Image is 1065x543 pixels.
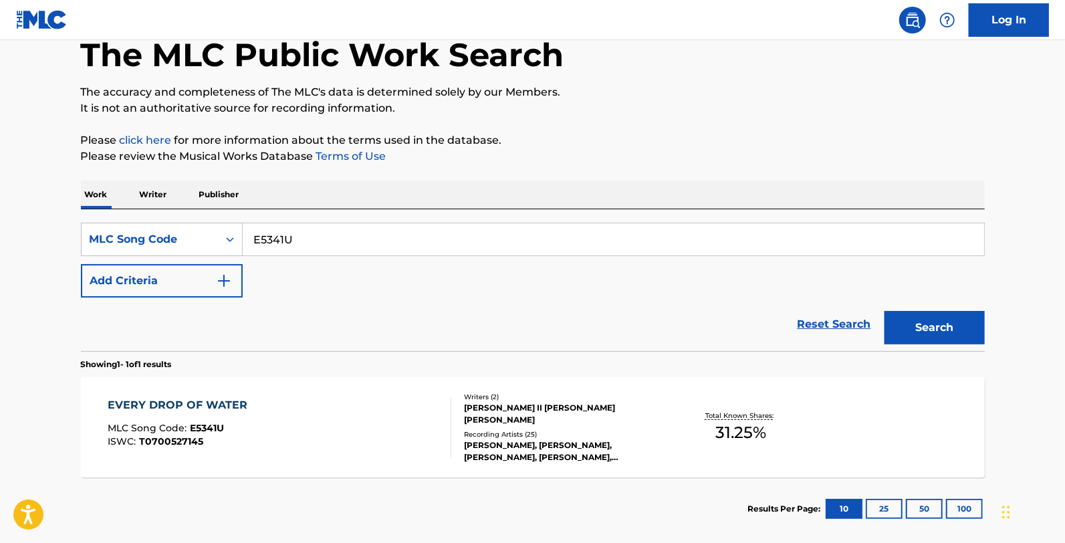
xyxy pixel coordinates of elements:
[136,181,171,209] p: Writer
[866,499,903,519] button: 25
[139,435,203,447] span: T0700527145
[464,392,666,402] div: Writers ( 2 )
[791,310,878,339] a: Reset Search
[905,12,921,28] img: search
[1002,492,1010,532] div: Drag
[906,499,943,519] button: 50
[899,7,926,33] a: Public Search
[190,422,224,434] span: E5341U
[108,435,139,447] span: ISWC :
[748,503,824,515] p: Results Per Page:
[314,150,386,162] a: Terms of Use
[81,358,172,370] p: Showing 1 - 1 of 1 results
[715,421,766,445] span: 31.25 %
[108,397,254,413] div: EVERY DROP OF WATER
[998,479,1065,543] iframe: Chat Widget
[946,499,983,519] button: 100
[81,35,564,75] h1: The MLC Public Work Search
[705,411,777,421] p: Total Known Shares:
[216,273,232,289] img: 9d2ae6d4665cec9f34b9.svg
[81,377,985,477] a: EVERY DROP OF WATERMLC Song Code:E5341UISWC:T0700527145Writers (2)[PERSON_NAME] II [PERSON_NAME] ...
[934,7,961,33] div: Help
[939,12,955,28] img: help
[81,100,985,116] p: It is not an authoritative source for recording information.
[81,84,985,100] p: The accuracy and completeness of The MLC's data is determined solely by our Members.
[90,231,210,247] div: MLC Song Code
[16,10,68,29] img: MLC Logo
[108,422,190,434] span: MLC Song Code :
[884,311,985,344] button: Search
[81,223,985,351] form: Search Form
[81,264,243,298] button: Add Criteria
[464,402,666,426] div: [PERSON_NAME] II [PERSON_NAME] [PERSON_NAME]
[464,439,666,463] div: [PERSON_NAME], [PERSON_NAME], [PERSON_NAME], [PERSON_NAME], [PERSON_NAME]
[969,3,1049,37] a: Log In
[81,181,112,209] p: Work
[464,429,666,439] div: Recording Artists ( 25 )
[81,148,985,165] p: Please review the Musical Works Database
[120,134,172,146] a: click here
[195,181,243,209] p: Publisher
[826,499,862,519] button: 10
[81,132,985,148] p: Please for more information about the terms used in the database.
